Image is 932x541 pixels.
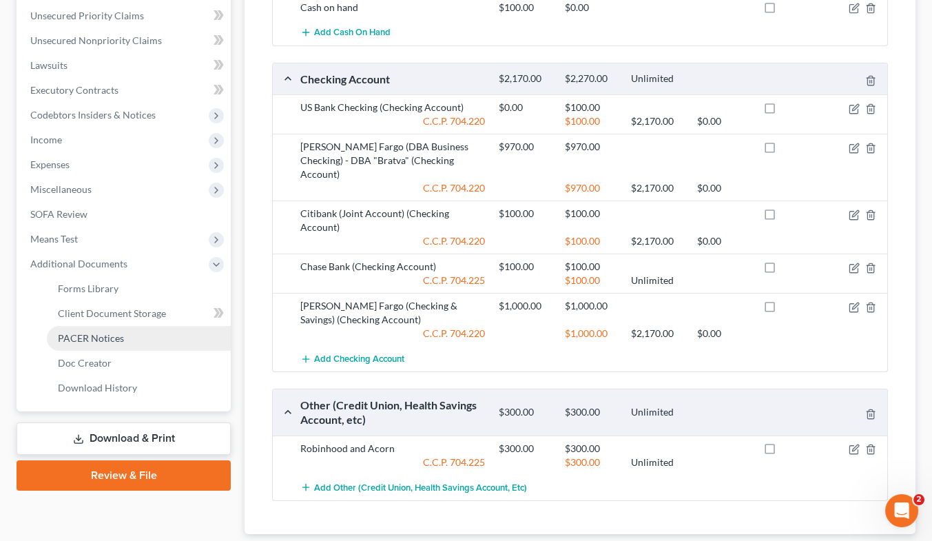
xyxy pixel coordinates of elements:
div: $0.00 [690,181,756,195]
span: Expenses [30,159,70,170]
a: PACER Notices [47,326,231,351]
a: Download & Print [17,422,231,455]
div: $100.00 [492,1,558,14]
a: Executory Contracts [19,78,231,103]
span: Forms Library [58,283,118,294]
div: Robinhood and Acorn [293,442,492,456]
span: Income [30,134,62,145]
div: [PERSON_NAME] Fargo (DBA Business Checking) - DBA "Bratva" (Checking Account) [293,140,492,181]
div: $300.00 [558,442,624,456]
span: Additional Documents [30,258,127,269]
div: Unlimited [624,274,690,287]
div: $2,170.00 [624,114,690,128]
span: Means Test [30,233,78,245]
div: $100.00 [558,101,624,114]
button: Add Checking Account [300,346,404,371]
div: $0.00 [558,1,624,14]
div: $100.00 [558,114,624,128]
div: $300.00 [492,406,558,419]
div: Chase Bank (Checking Account) [293,260,492,274]
div: Unlimited [624,72,690,85]
div: $300.00 [558,456,624,469]
div: $2,170.00 [624,327,690,340]
div: C.C.P. 704.225 [293,274,492,287]
span: Client Document Storage [58,307,166,319]
a: Doc Creator [47,351,231,376]
button: Add Cash on Hand [300,20,391,45]
div: $1,000.00 [558,299,624,313]
div: $100.00 [492,260,558,274]
span: Add Checking Account [314,354,404,365]
button: Add Other (Credit Union, Health Savings Account, etc) [300,475,527,500]
a: SOFA Review [19,202,231,227]
span: 2 [913,494,924,505]
a: Download History [47,376,231,400]
div: $300.00 [558,406,624,419]
span: Lawsuits [30,59,68,71]
a: Client Document Storage [47,301,231,326]
span: SOFA Review [30,208,87,220]
div: $970.00 [558,181,624,195]
a: Unsecured Priority Claims [19,3,231,28]
div: Checking Account [293,72,492,86]
iframe: Intercom live chat [885,494,918,527]
div: C.C.P. 704.225 [293,456,492,469]
span: Codebtors Insiders & Notices [30,109,156,121]
div: [PERSON_NAME] Fargo (Checking & Savings) (Checking Account) [293,299,492,327]
div: $0.00 [690,234,756,248]
div: $970.00 [492,140,558,154]
div: Other (Credit Union, Health Savings Account, etc) [293,398,492,427]
a: Review & File [17,460,231,491]
span: Unsecured Nonpriority Claims [30,34,162,46]
a: Forms Library [47,276,231,301]
span: Miscellaneous [30,183,92,195]
div: $100.00 [558,260,624,274]
div: $1,000.00 [558,327,624,340]
span: Add Other (Credit Union, Health Savings Account, etc) [314,482,527,493]
div: Cash on hand [293,1,492,14]
div: $2,170.00 [624,234,690,248]
a: Unsecured Nonpriority Claims [19,28,231,53]
div: C.C.P. 704.220 [293,114,492,128]
div: $2,270.00 [558,72,624,85]
div: C.C.P. 704.220 [293,181,492,195]
div: $300.00 [492,442,558,456]
span: Unsecured Priority Claims [30,10,144,21]
div: Unlimited [624,456,690,469]
div: Unlimited [624,406,690,419]
div: $2,170.00 [492,72,558,85]
div: $970.00 [558,140,624,154]
div: $1,000.00 [492,299,558,313]
div: $100.00 [558,207,624,221]
div: $2,170.00 [624,181,690,195]
div: $100.00 [558,274,624,287]
a: Lawsuits [19,53,231,78]
span: Doc Creator [58,357,112,369]
span: Download History [58,382,137,394]
div: $100.00 [558,234,624,248]
span: Add Cash on Hand [314,28,391,39]
div: $0.00 [492,101,558,114]
div: $100.00 [492,207,558,221]
span: Executory Contracts [30,84,118,96]
div: US Bank Checking (Checking Account) [293,101,492,114]
div: C.C.P. 704.220 [293,234,492,248]
span: PACER Notices [58,332,124,344]
div: $0.00 [690,114,756,128]
div: Citibank (Joint Account) (Checking Account) [293,207,492,234]
div: $0.00 [690,327,756,340]
div: C.C.P. 704.220 [293,327,492,340]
